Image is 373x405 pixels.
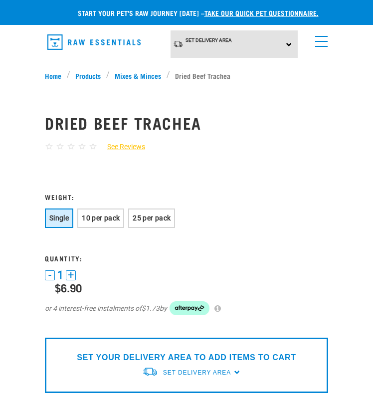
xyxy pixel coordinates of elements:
button: - [45,270,55,280]
h3: Weight: [45,193,328,201]
h1: Dried Beef Trachea [45,114,328,132]
a: See Reviews [97,142,145,152]
span: Set Delivery Area [186,37,232,43]
span: ☆ [78,141,86,152]
div: $6.90 [55,281,328,294]
p: SET YOUR DELIVERY AREA TO ADD ITEMS TO CART [77,352,296,364]
span: ☆ [89,141,97,152]
span: 1 [57,270,63,280]
img: van-moving.png [173,40,183,48]
a: Products [70,70,106,81]
span: 10 per pack [82,214,120,222]
span: $1.73 [142,303,160,314]
a: menu [310,30,328,48]
img: Raw Essentials Logo [47,34,141,50]
a: take our quick pet questionnaire. [204,11,319,14]
span: 25 per pack [133,214,171,222]
img: Afterpay [170,301,209,315]
button: Single [45,208,73,228]
a: Mixes & Minces [110,70,167,81]
span: Set Delivery Area [163,369,231,376]
span: ☆ [45,141,53,152]
a: Home [45,70,67,81]
div: or 4 interest-free instalments of by [45,301,328,315]
img: van-moving.png [142,367,158,377]
button: 25 per pack [128,208,175,228]
button: + [66,270,76,280]
span: Single [49,214,69,222]
span: ☆ [56,141,64,152]
button: 10 per pack [77,208,124,228]
span: ☆ [67,141,75,152]
nav: breadcrumbs [45,70,328,81]
h3: Quantity: [45,254,328,262]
